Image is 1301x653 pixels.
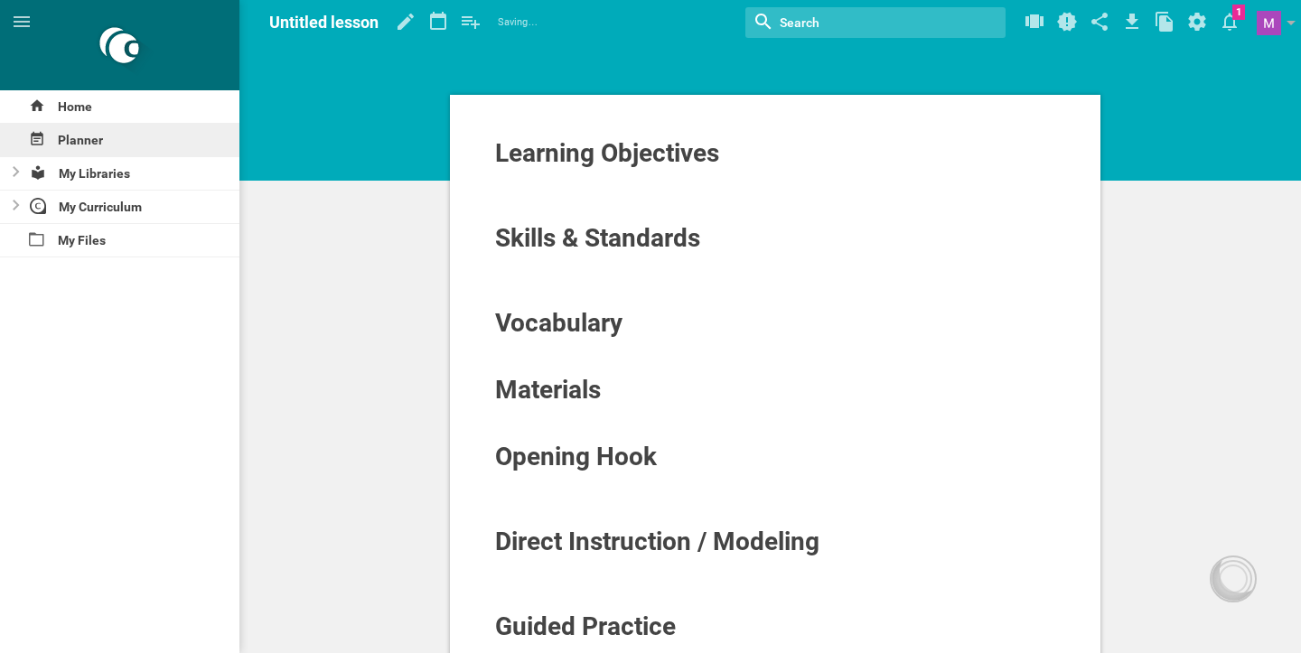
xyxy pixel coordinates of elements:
span: Direct Instruction / Modeling [495,527,819,556]
div: My Curriculum [24,191,240,223]
span: Learning Objectives [495,138,719,168]
span: Materials [495,375,601,405]
span: Skills & Standards [495,223,700,253]
span: Saving… [498,14,538,32]
span: Untitled lesson [269,13,379,32]
span: Opening Hook [495,442,657,471]
input: Search [778,11,933,34]
span: Vocabulary [495,308,622,338]
div: My Libraries [24,157,240,190]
